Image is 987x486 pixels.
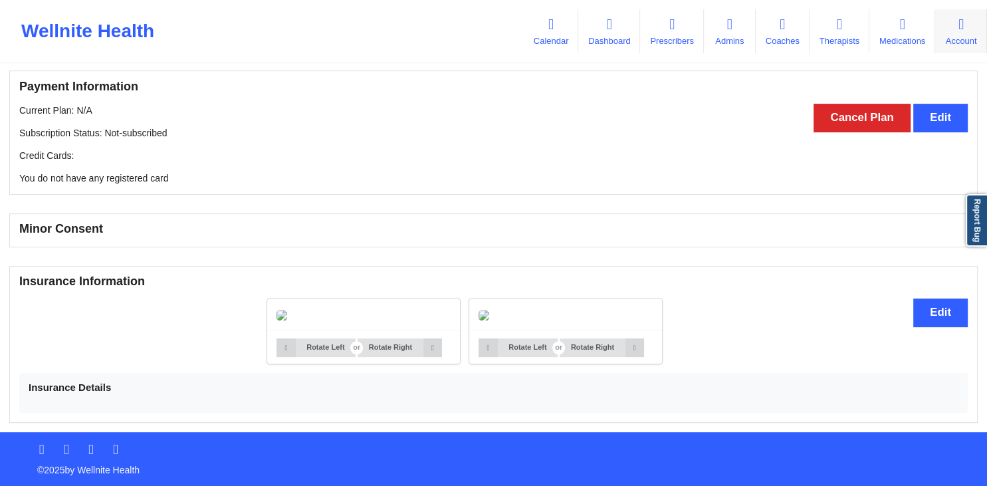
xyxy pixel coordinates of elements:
[935,9,987,53] a: Account
[19,79,968,94] h3: Payment Information
[560,338,644,357] button: Rotate Right
[640,9,703,53] a: Prescribers
[524,9,578,53] a: Calendar
[29,381,958,394] h4: Insurance Details
[869,9,935,53] a: Medications
[756,9,810,53] a: Coaches
[19,221,968,237] h3: Minor Consent
[966,194,987,247] a: Report Bug
[810,9,869,53] a: Therapists
[913,299,968,327] button: Edit
[479,310,489,320] img: uy8AAAAYdEVYdFRodW1iOjpJbWFnZTo6SGVpZ2h0ADUxMo+NU4EAAAAXdEVYdFRodW1iOjpJbWFnZTo6V2lkdGgANTEyHHwD3...
[276,338,356,357] button: Rotate Left
[578,9,640,53] a: Dashboard
[19,274,968,289] h3: Insurance Information
[19,172,968,185] p: You do not have any registered card
[704,9,756,53] a: Admins
[19,104,968,117] p: Current Plan: N/A
[28,454,959,477] p: © 2025 by Wellnite Health
[814,104,911,132] button: Cancel Plan
[19,149,968,162] p: Credit Cards:
[19,126,968,140] p: Subscription Status: Not-subscribed
[913,104,968,132] button: Edit
[358,338,442,357] button: Rotate Right
[479,338,558,357] button: Rotate Left
[276,310,287,320] img: uy8AAAAYdEVYdFRodW1iOjpJbWFnZTo6SGVpZ2h0ADUxMo+NU4EAAAAXdEVYdFRodW1iOjpJbWFnZTo6V2lkdGgANTEyHHwD3...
